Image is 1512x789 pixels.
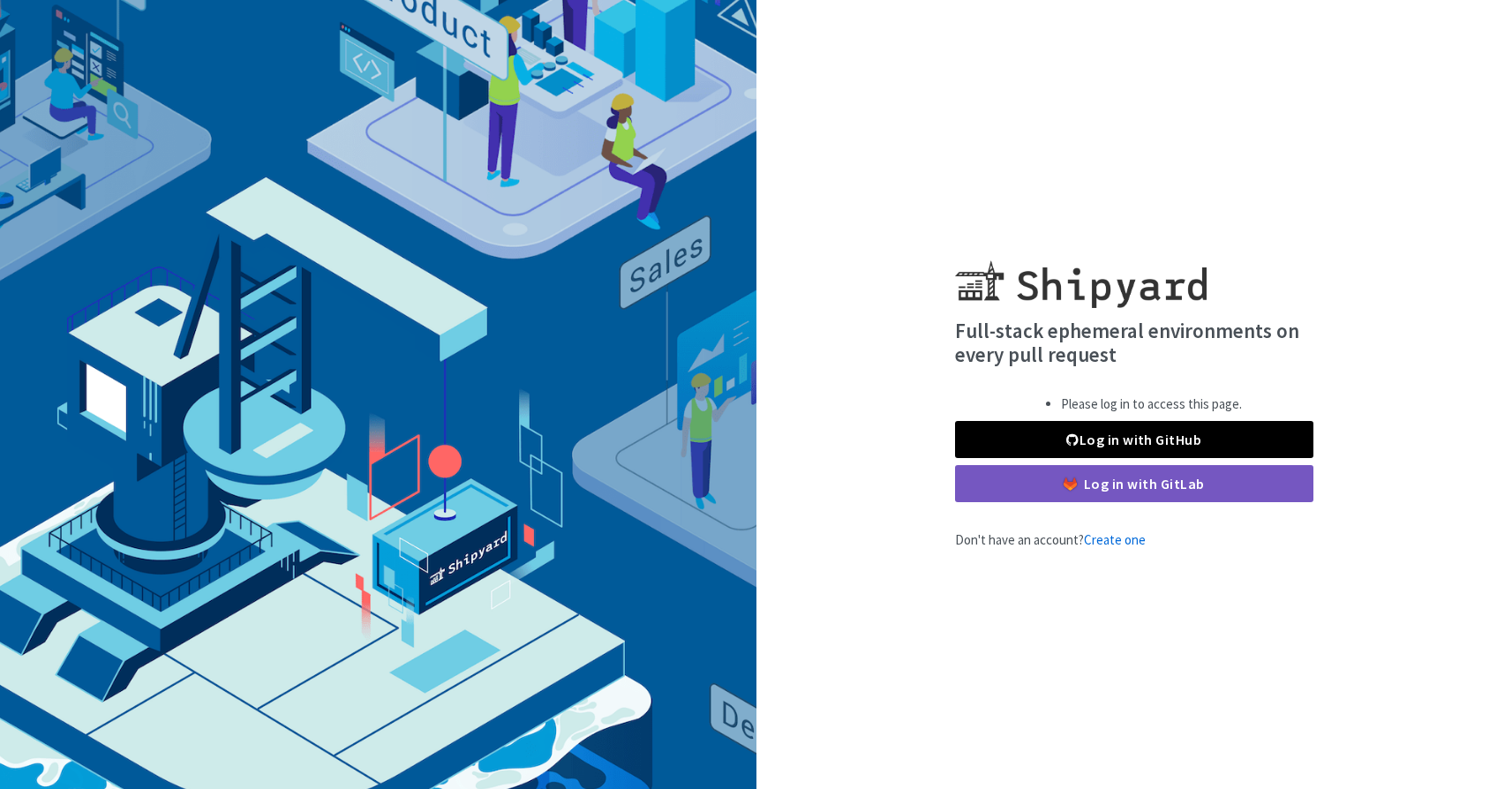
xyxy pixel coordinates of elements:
[955,421,1313,458] a: Log in with GitHub
[1064,477,1077,491] img: gitlab-color.svg
[1061,394,1242,415] li: Please log in to access this page.
[1084,531,1146,548] a: Create one
[955,239,1207,308] img: Shipyard logo
[955,531,1146,548] span: Don't have an account?
[955,465,1313,502] a: Log in with GitLab
[955,319,1313,367] h4: Full-stack ephemeral environments on every pull request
